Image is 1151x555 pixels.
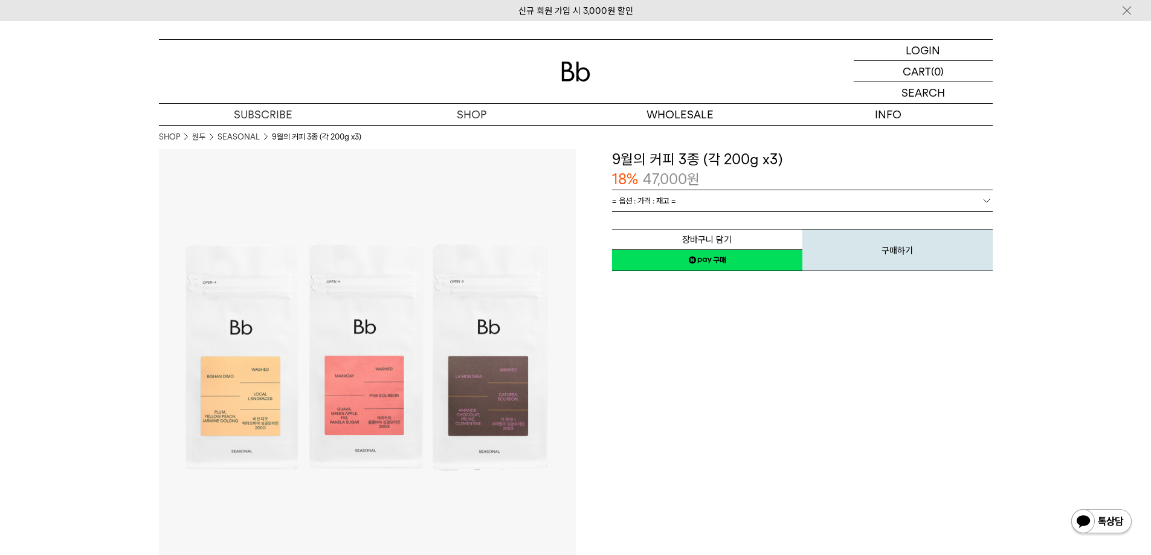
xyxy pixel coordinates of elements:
a: SHOP [159,131,180,143]
a: 신규 회원 가입 시 3,000원 할인 [518,5,633,16]
a: 새창 [612,249,802,271]
a: CART (0) [854,61,993,82]
img: 로고 [561,62,590,82]
a: SUBSCRIBE [159,104,367,125]
a: 원두 [192,131,205,143]
p: SEARCH [901,82,945,103]
p: (0) [931,61,944,82]
span: 원 [687,170,700,188]
a: SEASONAL [218,131,260,143]
button: 구매하기 [802,229,993,271]
p: 47,000 [643,169,700,190]
p: INFO [784,104,993,125]
p: CART [903,61,931,82]
button: 장바구니 담기 [612,229,802,250]
a: LOGIN [854,40,993,61]
p: 18% [612,169,638,190]
span: = 옵션 : 가격 : 재고 = [612,190,676,211]
li: 9월의 커피 3종 (각 200g x3) [272,131,361,143]
img: 카카오톡 채널 1:1 채팅 버튼 [1070,508,1133,537]
p: WHOLESALE [576,104,784,125]
p: LOGIN [906,40,940,60]
h3: 9월의 커피 3종 (각 200g x3) [612,149,993,170]
a: SHOP [367,104,576,125]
